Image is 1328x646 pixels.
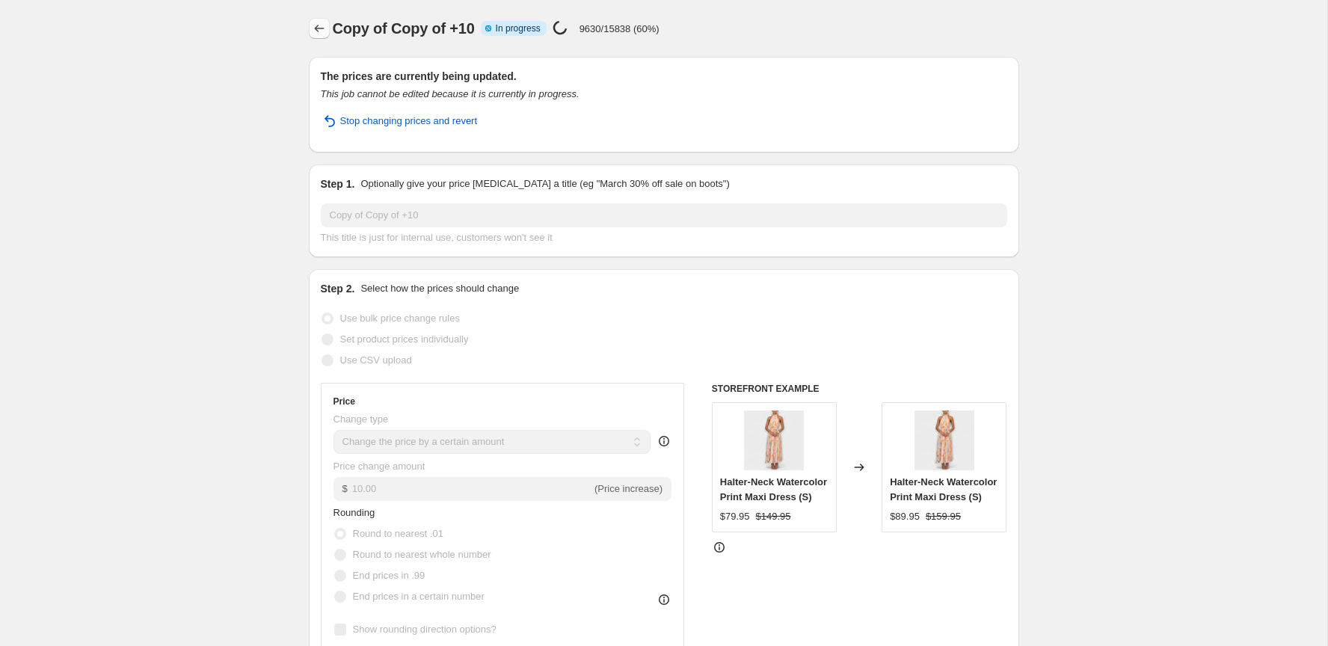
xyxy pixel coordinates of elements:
span: Halter-Neck Watercolor Print Maxi Dress (S) [890,476,997,502]
h3: Price [333,396,355,407]
span: Rounding [333,507,375,518]
p: Optionally give your price [MEDICAL_DATA] a title (eg "March 30% off sale on boots") [360,176,729,191]
p: 9630/15838 (60%) [580,23,660,34]
h6: STOREFRONT EXAMPLE [712,383,1007,395]
span: Use CSV upload [340,354,412,366]
div: $79.95 [720,509,750,524]
h2: The prices are currently being updated. [321,69,1007,84]
span: Change type [333,413,389,425]
input: 30% off holiday sale [321,203,1007,227]
span: $ [342,483,348,494]
span: This title is just for internal use, customers won't see it [321,232,553,243]
span: Use bulk price change rules [340,313,460,324]
h2: Step 1. [321,176,355,191]
i: This job cannot be edited because it is currently in progress. [321,88,580,99]
div: $89.95 [890,509,920,524]
span: Stop changing prices and revert [340,114,478,129]
strike: $149.95 [756,509,791,524]
span: Round to nearest .01 [353,528,443,539]
span: In progress [496,22,541,34]
span: Show rounding direction options? [353,624,497,635]
span: Halter-Neck Watercolor Print Maxi Dress (S) [720,476,827,502]
p: Select how the prices should change [360,281,519,296]
h2: Step 2. [321,281,355,296]
button: Price change jobs [309,18,330,39]
span: Set product prices individually [340,333,469,345]
span: Round to nearest whole number [353,549,491,560]
button: Stop changing prices and revert [312,109,487,133]
span: Price change amount [333,461,425,472]
input: -10.00 [352,477,591,501]
strike: $159.95 [926,509,961,524]
div: help [657,434,671,449]
span: End prices in a certain number [353,591,485,602]
img: 1_00100bda-0a8d-4a83-84db-ee419254260b-Photoroom_80x.jpg [914,410,974,470]
span: Copy of Copy of +10 [333,20,475,37]
span: (Price increase) [594,483,663,494]
span: End prices in .99 [353,570,425,581]
img: 1_00100bda-0a8d-4a83-84db-ee419254260b-Photoroom_80x.jpg [744,410,804,470]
